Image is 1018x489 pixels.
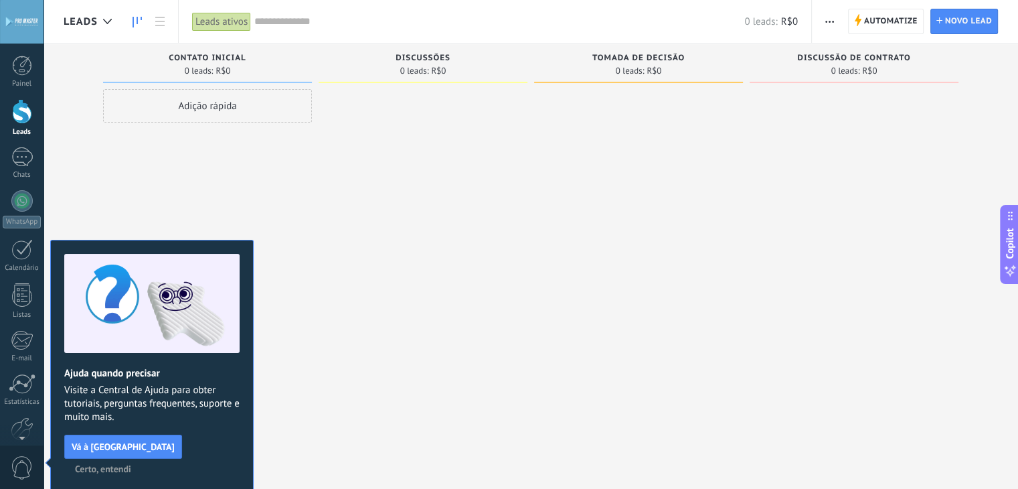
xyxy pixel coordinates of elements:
[744,15,777,28] span: 0 leads:
[185,67,214,75] span: 0 leads:
[325,54,521,65] div: Discussões
[756,54,952,65] div: Discussão de contrato
[1003,228,1017,259] span: Copilot
[64,435,182,459] button: Vá à [GEOGRAPHIC_DATA]
[930,9,998,34] a: Novo lead
[864,9,918,33] span: Automatize
[103,89,312,123] div: Adição rápida
[3,216,41,228] div: WhatsApp
[862,67,877,75] span: R$0
[126,9,149,35] a: Leads
[3,128,41,137] div: Leads
[3,311,41,320] div: Listas
[3,171,41,180] div: Chats
[431,67,446,75] span: R$0
[3,398,41,407] div: Estatísticas
[396,54,450,63] span: Discussões
[820,9,839,34] button: Mais
[3,80,41,88] div: Painel
[64,367,240,380] h2: Ajuda quando precisar
[616,67,645,75] span: 0 leads:
[797,54,910,63] span: Discussão de contrato
[400,67,429,75] span: 0 leads:
[592,54,685,63] span: Tomada de decisão
[541,54,736,65] div: Tomada de decisão
[69,459,137,479] button: Certo, entendi
[848,9,924,34] a: Automatize
[945,9,992,33] span: Novo lead
[831,67,860,75] span: 0 leads:
[192,12,251,31] div: Leads ativos
[169,54,246,63] span: Contato inicial
[75,464,131,474] span: Certo, entendi
[110,54,305,65] div: Contato inicial
[781,15,798,28] span: R$0
[647,67,661,75] span: R$0
[64,384,240,424] span: Visite a Central de Ajuda para obter tutoriais, perguntas frequentes, suporte e muito mais.
[64,15,98,28] span: Leads
[216,67,230,75] span: R$0
[72,442,175,451] span: Vá à [GEOGRAPHIC_DATA]
[3,264,41,273] div: Calendário
[3,354,41,363] div: E-mail
[149,9,171,35] a: Lista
